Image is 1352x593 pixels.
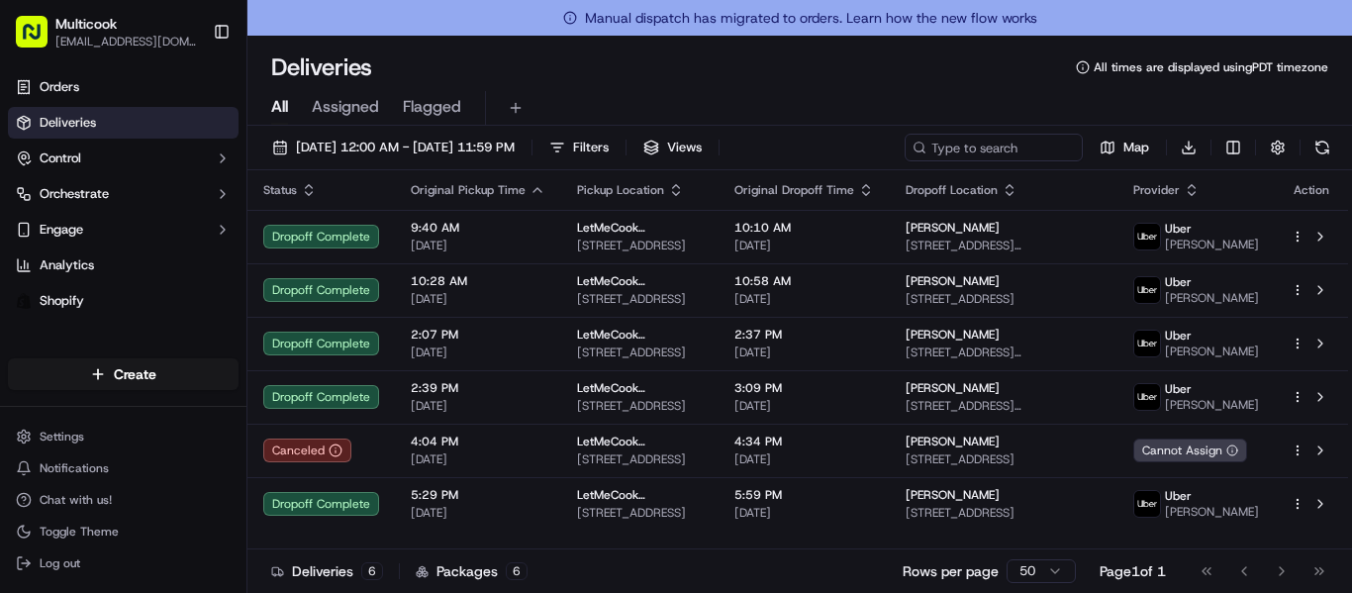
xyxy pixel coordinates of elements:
[40,492,112,508] span: Chat with us!
[906,380,1000,396] span: [PERSON_NAME]
[296,139,515,156] span: [DATE] 12:00 AM - [DATE] 11:59 PM
[411,487,545,503] span: 5:29 PM
[577,380,703,396] span: LetMeCook (Multicook)
[1291,182,1332,198] div: Action
[271,95,288,119] span: All
[906,434,1000,449] span: [PERSON_NAME]
[20,79,360,111] p: Welcome 👋
[1123,139,1149,156] span: Map
[271,51,372,83] h1: Deliveries
[271,561,383,581] div: Deliveries
[40,114,96,132] span: Deliveries
[906,220,1000,236] span: [PERSON_NAME]
[411,505,545,521] span: [DATE]
[263,134,524,161] button: [DATE] 12:00 AM - [DATE] 11:59 PM
[140,445,240,461] a: Powered byPylon
[411,327,545,343] span: 2:07 PM
[215,307,222,323] span: •
[906,398,1102,414] span: [STREET_ADDRESS][PERSON_NAME]
[577,220,703,236] span: LetMeCook (Multicook)
[8,107,239,139] a: Deliveries
[20,288,51,327] img: Wisdom Oko
[8,214,239,246] button: Engage
[89,209,272,225] div: We're available if you need us!
[634,134,711,161] button: Views
[40,308,55,324] img: 1736555255976-a54dd68f-1ca7-489b-9aae-adbdc363a1c4
[40,429,84,445] span: Settings
[8,454,239,482] button: Notifications
[114,364,156,384] span: Create
[411,398,545,414] span: [DATE]
[734,380,874,396] span: 3:09 PM
[411,182,526,198] span: Original Pickup Time
[906,327,1000,343] span: [PERSON_NAME]
[8,518,239,545] button: Toggle Theme
[906,182,998,198] span: Dropoff Location
[540,134,618,161] button: Filters
[1308,134,1336,161] button: Refresh
[411,380,545,396] span: 2:39 PM
[40,361,55,377] img: 1736555255976-a54dd68f-1ca7-489b-9aae-adbdc363a1c4
[734,505,874,521] span: [DATE]
[1165,488,1192,504] span: Uber
[734,345,874,360] span: [DATE]
[416,561,528,581] div: Packages
[734,182,854,198] span: Original Dropoff Time
[577,327,703,343] span: LetMeCook (Multicook)
[506,562,528,580] div: 6
[20,257,133,273] div: Past conversations
[1165,344,1259,359] span: [PERSON_NAME]
[55,14,117,34] button: Multicook
[577,182,664,198] span: Pickup Location
[905,134,1083,161] input: Type to search
[734,398,874,414] span: [DATE]
[1165,290,1259,306] span: [PERSON_NAME]
[1091,134,1158,161] button: Map
[1100,561,1166,581] div: Page 1 of 1
[61,307,211,323] span: Wisdom [PERSON_NAME]
[337,195,360,219] button: Start new chat
[1165,381,1192,397] span: Uber
[577,434,703,449] span: LetMeCook (Multicook)
[1094,59,1328,75] span: All times are displayed using PDT timezone
[411,220,545,236] span: 9:40 AM
[1165,221,1192,237] span: Uber
[40,256,94,274] span: Analytics
[40,460,109,476] span: Notifications
[8,358,239,390] button: Create
[89,189,325,209] div: Start new chat
[312,95,379,119] span: Assigned
[667,139,702,156] span: Views
[1165,397,1259,413] span: [PERSON_NAME]
[8,143,239,174] button: Control
[263,439,351,462] button: Canceled
[906,273,1000,289] span: [PERSON_NAME]
[411,451,545,467] span: [DATE]
[906,345,1102,360] span: [STREET_ADDRESS][PERSON_NAME]
[1165,328,1192,344] span: Uber
[40,292,84,310] span: Shopify
[1134,224,1160,249] img: uber-new-logo.jpeg
[403,95,461,119] span: Flagged
[906,291,1102,307] span: [STREET_ADDRESS]
[20,20,59,59] img: Nash
[8,549,239,577] button: Log out
[16,293,32,309] img: Shopify logo
[577,487,703,503] span: LetMeCook (Multicook)
[8,178,239,210] button: Orchestrate
[573,139,609,156] span: Filters
[734,238,874,253] span: [DATE]
[734,487,874,503] span: 5:59 PM
[734,273,874,289] span: 10:58 AM
[8,71,239,103] a: Orders
[361,562,383,580] div: 6
[563,8,1037,28] span: Manual dispatch has migrated to orders. Learn how the new flow works
[307,253,360,277] button: See all
[8,333,239,364] div: Favorites
[906,451,1102,467] span: [STREET_ADDRESS]
[197,446,240,461] span: Pylon
[55,34,197,49] span: [EMAIL_ADDRESS][DOMAIN_NAME]
[1133,439,1247,462] div: Cannot Assign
